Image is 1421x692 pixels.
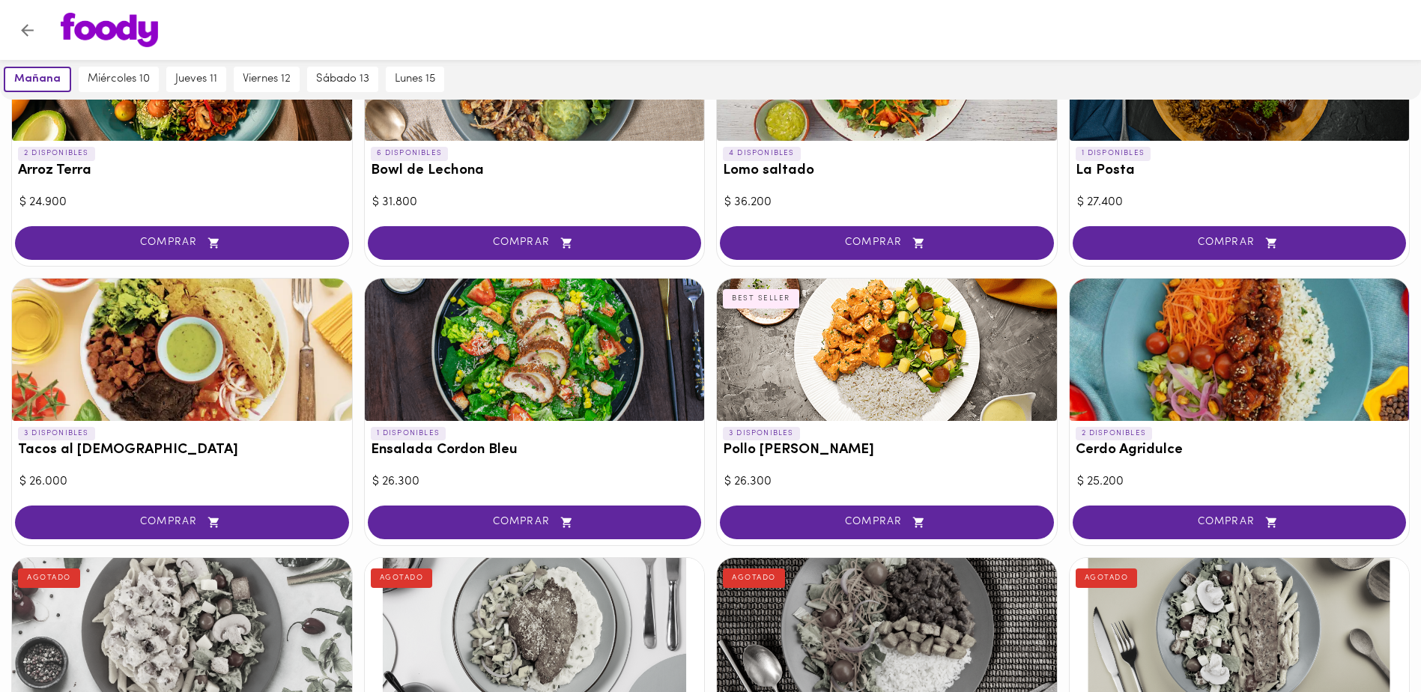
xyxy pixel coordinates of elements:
div: Tacos al Pastor [12,279,352,421]
span: COMPRAR [1091,516,1388,529]
span: COMPRAR [34,237,330,249]
div: AGOTADO [371,568,433,588]
div: BEST SELLER [723,289,799,309]
p: 1 DISPONIBLES [371,427,446,440]
div: Cerdo Agridulce [1070,279,1410,421]
p: 2 DISPONIBLES [1076,427,1153,440]
button: COMPRAR [720,506,1054,539]
p: 6 DISPONIBLES [371,147,449,160]
img: logo.png [61,13,158,47]
span: COMPRAR [387,516,683,529]
button: Volver [9,12,46,49]
p: 4 DISPONIBLES [723,147,801,160]
div: $ 24.900 [19,194,345,211]
div: AGOTADO [723,568,785,588]
p: 2 DISPONIBLES [18,147,95,160]
div: $ 36.200 [724,194,1049,211]
button: mañana [4,67,71,92]
div: $ 26.300 [372,473,697,491]
span: lunes 15 [395,73,435,86]
p: 3 DISPONIBLES [723,427,800,440]
span: jueves 11 [175,73,217,86]
button: miércoles 10 [79,67,159,92]
button: COMPRAR [368,226,702,260]
span: COMPRAR [739,237,1035,249]
span: COMPRAR [34,516,330,529]
span: mañana [14,73,61,86]
span: COMPRAR [387,237,683,249]
button: jueves 11 [166,67,226,92]
p: 3 DISPONIBLES [18,427,95,440]
span: COMPRAR [1091,237,1388,249]
div: $ 26.000 [19,473,345,491]
button: COMPRAR [720,226,1054,260]
h3: Tacos al [DEMOGRAPHIC_DATA] [18,443,346,458]
div: $ 31.800 [372,194,697,211]
span: viernes 12 [243,73,291,86]
h3: Arroz Terra [18,163,346,179]
h3: Lomo saltado [723,163,1051,179]
button: COMPRAR [368,506,702,539]
h3: Cerdo Agridulce [1076,443,1404,458]
button: sábado 13 [307,67,378,92]
h3: Bowl de Lechona [371,163,699,179]
div: $ 25.200 [1077,473,1402,491]
span: sábado 13 [316,73,369,86]
div: $ 26.300 [724,473,1049,491]
button: COMPRAR [1073,506,1407,539]
div: $ 27.400 [1077,194,1402,211]
button: COMPRAR [15,226,349,260]
div: Pollo Tikka Massala [717,279,1057,421]
span: COMPRAR [739,516,1035,529]
p: 1 DISPONIBLES [1076,147,1151,160]
button: viernes 12 [234,67,300,92]
h3: La Posta [1076,163,1404,179]
div: AGOTADO [18,568,80,588]
h3: Pollo [PERSON_NAME] [723,443,1051,458]
button: COMPRAR [1073,226,1407,260]
span: miércoles 10 [88,73,150,86]
button: lunes 15 [386,67,444,92]
h3: Ensalada Cordon Bleu [371,443,699,458]
button: COMPRAR [15,506,349,539]
div: Ensalada Cordon Bleu [365,279,705,421]
iframe: Messagebird Livechat Widget [1334,605,1406,677]
div: AGOTADO [1076,568,1138,588]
